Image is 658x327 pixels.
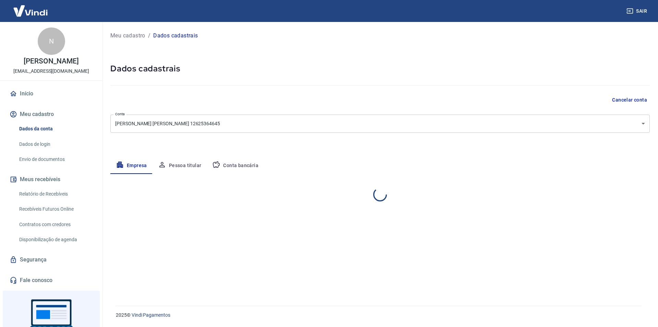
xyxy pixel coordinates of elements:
[16,233,94,247] a: Disponibilização de agenda
[110,157,153,174] button: Empresa
[8,273,94,288] a: Fale conosco
[148,32,150,40] p: /
[16,218,94,232] a: Contratos com credores
[8,172,94,187] button: Meus recebíveis
[8,86,94,101] a: Início
[110,115,650,133] div: [PERSON_NAME] [PERSON_NAME] 12625364645
[609,94,650,106] button: Cancelar conta
[16,137,94,151] a: Dados de login
[110,63,650,74] h5: Dados cadastrais
[132,312,170,318] a: Vindi Pagamentos
[24,58,78,65] p: [PERSON_NAME]
[625,5,650,17] button: Sair
[116,312,642,319] p: 2025 ©
[16,187,94,201] a: Relatório de Recebíveis
[8,0,53,21] img: Vindi
[115,112,125,117] label: Conta
[110,32,145,40] a: Meu cadastro
[16,152,94,166] a: Envio de documentos
[8,107,94,122] button: Meu cadastro
[207,157,264,174] button: Conta bancária
[16,122,94,136] a: Dados da conta
[8,252,94,267] a: Segurança
[13,68,89,75] p: [EMAIL_ADDRESS][DOMAIN_NAME]
[38,27,65,55] div: N
[153,157,207,174] button: Pessoa titular
[16,202,94,216] a: Recebíveis Futuros Online
[153,32,198,40] p: Dados cadastrais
